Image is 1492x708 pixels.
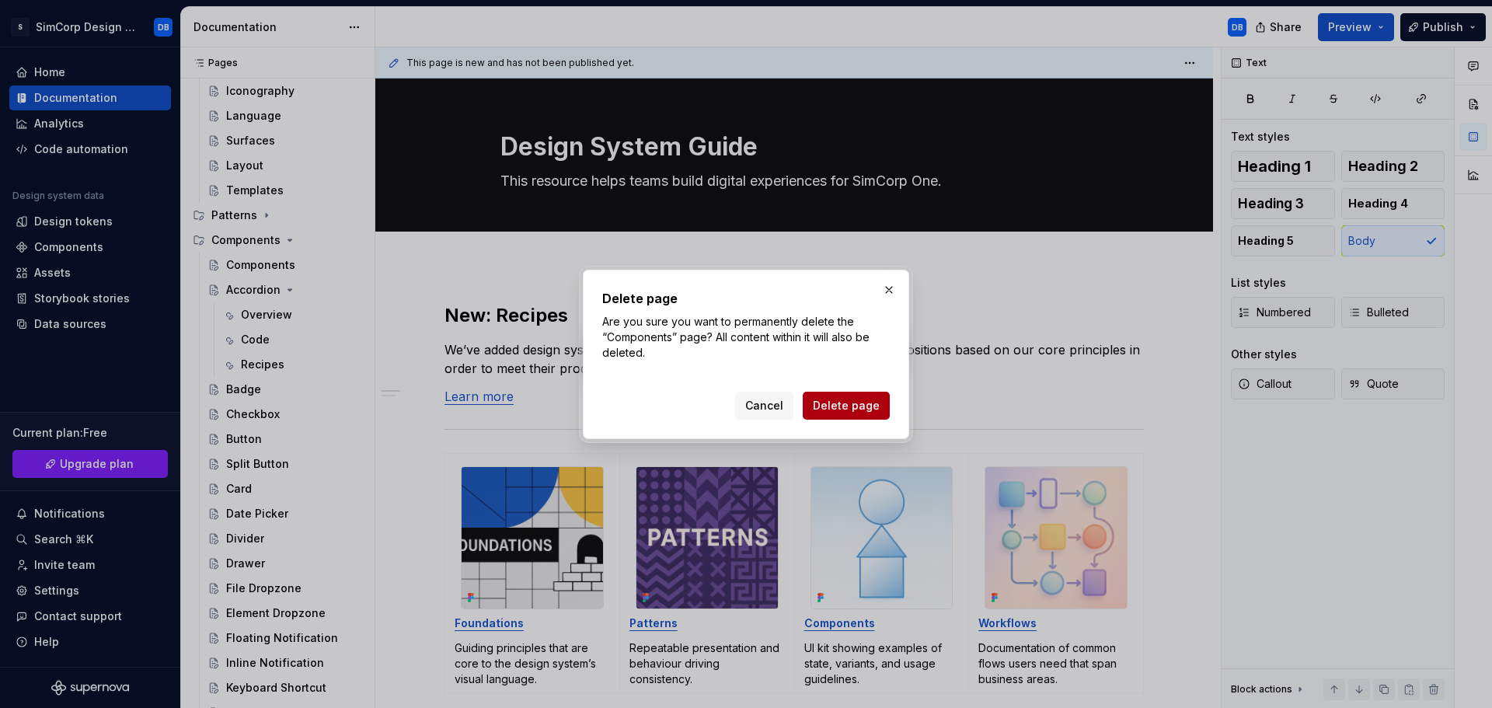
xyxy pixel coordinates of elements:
span: Cancel [745,398,783,413]
span: Delete page [813,398,880,413]
h2: Delete page [602,289,890,308]
p: Are you sure you want to permanently delete the “Components” page? All content within it will als... [602,314,890,361]
button: Cancel [735,392,793,420]
button: Delete page [803,392,890,420]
